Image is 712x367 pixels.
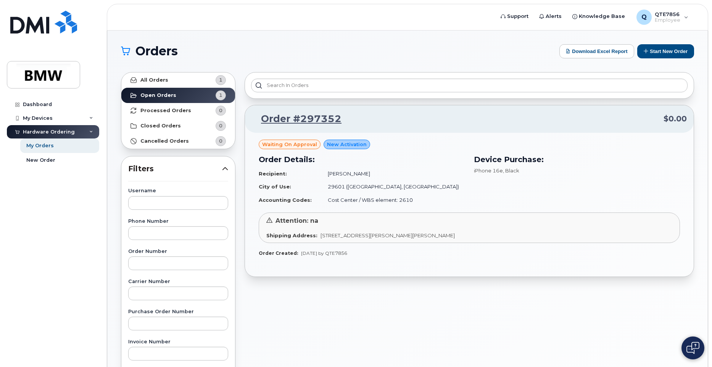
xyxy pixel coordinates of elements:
span: Filters [128,163,222,174]
button: Download Excel Report [559,44,634,58]
td: 29601 ([GEOGRAPHIC_DATA], [GEOGRAPHIC_DATA]) [321,180,465,193]
button: Start New Order [637,44,694,58]
label: Order Number [128,249,228,254]
strong: All Orders [140,77,168,83]
img: Open chat [686,342,699,354]
span: Attention: na [275,217,318,224]
td: [PERSON_NAME] [321,167,465,180]
a: Cancelled Orders0 [121,134,235,149]
label: Purchase Order Number [128,309,228,314]
label: Username [128,188,228,193]
strong: City of Use: [259,183,291,190]
strong: Processed Orders [140,108,191,114]
span: 0 [219,122,222,129]
span: [STREET_ADDRESS][PERSON_NAME][PERSON_NAME] [321,232,455,238]
span: 0 [219,137,222,145]
strong: Shipping Address: [266,232,317,238]
td: Cost Center / WBS element: 2610 [321,193,465,207]
span: Orders [135,45,178,57]
span: 0 [219,107,222,114]
a: Order #297352 [252,112,342,126]
span: iPhone 16e [474,167,503,174]
label: Invoice Number [128,340,228,344]
span: , Black [503,167,519,174]
strong: Order Created: [259,250,298,256]
a: Closed Orders0 [121,118,235,134]
strong: Recipient: [259,171,287,177]
label: Phone Number [128,219,228,224]
label: Carrier Number [128,279,228,284]
a: Processed Orders0 [121,103,235,118]
strong: Closed Orders [140,123,181,129]
a: All Orders1 [121,72,235,88]
span: Waiting On Approval [262,141,317,148]
span: [DATE] by QTE7856 [301,250,347,256]
strong: Accounting Codes: [259,197,312,203]
span: 1 [219,92,222,99]
strong: Open Orders [140,92,176,98]
span: $0.00 [664,113,687,124]
h3: Device Purchase: [474,154,680,165]
span: New Activation [327,141,367,148]
span: 1 [219,76,222,84]
strong: Cancelled Orders [140,138,189,144]
h3: Order Details: [259,154,465,165]
a: Open Orders1 [121,88,235,103]
input: Search in orders [251,79,688,92]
